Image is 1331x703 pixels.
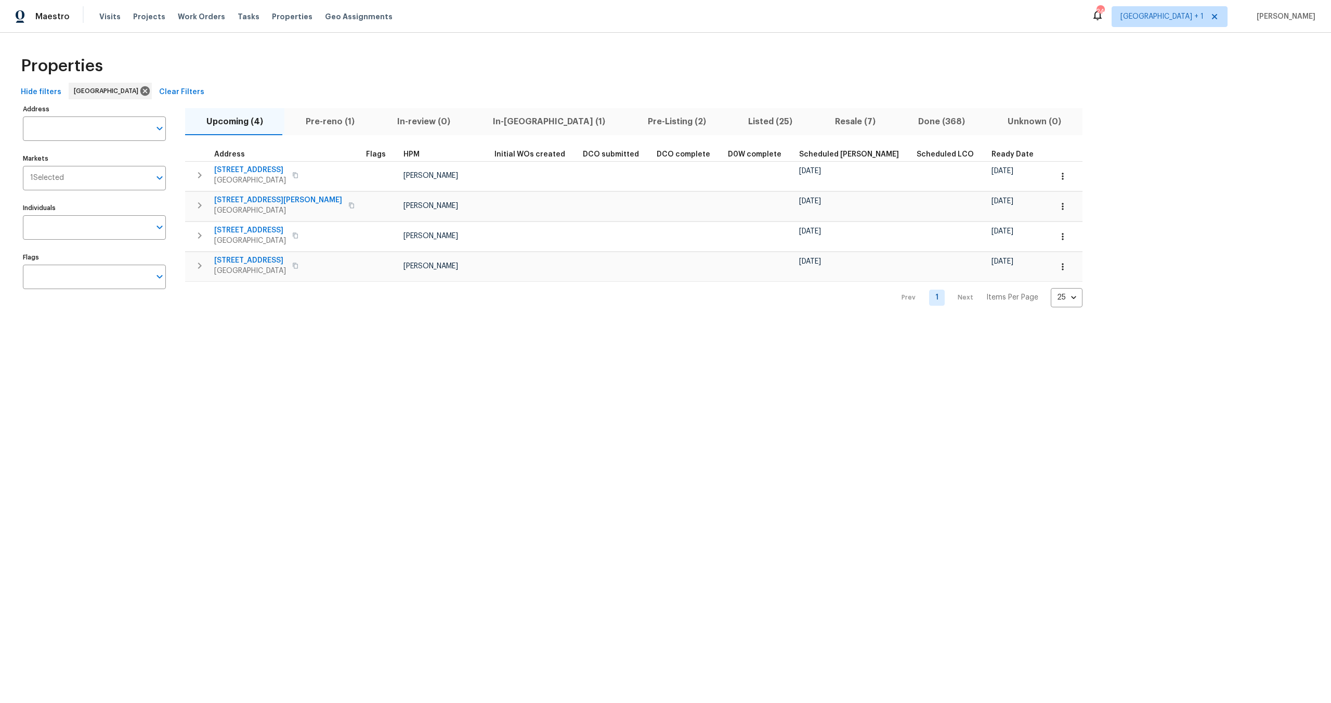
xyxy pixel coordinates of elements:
[1252,11,1315,22] span: [PERSON_NAME]
[799,198,821,205] span: [DATE]
[23,106,166,112] label: Address
[892,288,1082,307] nav: Pagination Navigation
[478,114,620,129] span: In-[GEOGRAPHIC_DATA] (1)
[403,151,420,158] span: HPM
[991,258,1013,265] span: [DATE]
[214,175,286,186] span: [GEOGRAPHIC_DATA]
[23,254,166,261] label: Flags
[152,269,167,284] button: Open
[1051,284,1082,311] div: 25
[403,202,458,210] span: [PERSON_NAME]
[35,11,70,22] span: Maestro
[152,121,167,136] button: Open
[214,195,342,205] span: [STREET_ADDRESS][PERSON_NAME]
[17,83,66,102] button: Hide filters
[382,114,465,129] span: In-review (0)
[214,205,342,216] span: [GEOGRAPHIC_DATA]
[178,11,225,22] span: Work Orders
[403,232,458,240] span: [PERSON_NAME]
[820,114,891,129] span: Resale (7)
[291,114,370,129] span: Pre-reno (1)
[238,13,259,20] span: Tasks
[733,114,807,129] span: Listed (25)
[799,228,821,235] span: [DATE]
[403,172,458,179] span: [PERSON_NAME]
[74,86,142,96] span: [GEOGRAPHIC_DATA]
[903,114,980,129] span: Done (368)
[728,151,781,158] span: D0W complete
[986,292,1038,303] p: Items Per Page
[23,155,166,162] label: Markets
[991,151,1034,158] span: Ready Date
[991,228,1013,235] span: [DATE]
[799,258,821,265] span: [DATE]
[657,151,710,158] span: DCO complete
[929,290,945,306] a: Goto page 1
[159,86,204,99] span: Clear Filters
[214,165,286,175] span: [STREET_ADDRESS]
[23,205,166,211] label: Individuals
[99,11,121,22] span: Visits
[991,167,1013,175] span: [DATE]
[799,151,899,158] span: Scheduled [PERSON_NAME]
[155,83,208,102] button: Clear Filters
[583,151,639,158] span: DCO submitted
[403,263,458,270] span: [PERSON_NAME]
[272,11,312,22] span: Properties
[30,174,64,183] span: 1 Selected
[366,151,386,158] span: Flags
[21,61,103,71] span: Properties
[214,236,286,246] span: [GEOGRAPHIC_DATA]
[21,86,61,99] span: Hide filters
[993,114,1076,129] span: Unknown (0)
[633,114,721,129] span: Pre-Listing (2)
[69,83,152,99] div: [GEOGRAPHIC_DATA]
[494,151,565,158] span: Initial WOs created
[1097,6,1104,17] div: 24
[917,151,974,158] span: Scheduled LCO
[152,171,167,185] button: Open
[214,255,286,266] span: [STREET_ADDRESS]
[214,151,245,158] span: Address
[152,220,167,235] button: Open
[325,11,393,22] span: Geo Assignments
[133,11,165,22] span: Projects
[799,167,821,175] span: [DATE]
[991,198,1013,205] span: [DATE]
[1120,11,1204,22] span: [GEOGRAPHIC_DATA] + 1
[214,225,286,236] span: [STREET_ADDRESS]
[214,266,286,276] span: [GEOGRAPHIC_DATA]
[191,114,278,129] span: Upcoming (4)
